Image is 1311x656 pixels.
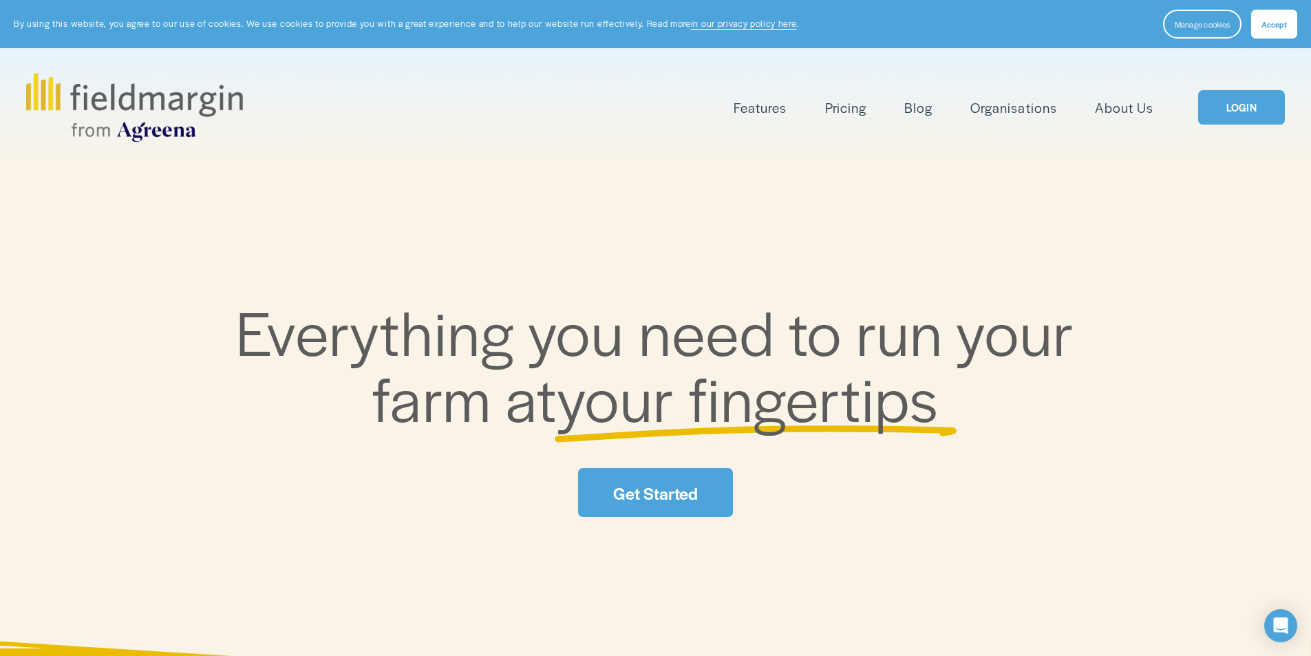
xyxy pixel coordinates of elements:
[26,73,242,142] img: fieldmargin.com
[904,96,932,119] a: Blog
[1251,10,1297,39] button: Accept
[1198,90,1285,125] a: LOGIN
[734,96,787,119] a: folder dropdown
[1175,19,1230,30] span: Manage cookies
[734,98,787,118] span: Features
[691,17,797,30] a: in our privacy policy here
[825,96,866,119] a: Pricing
[1261,19,1287,30] span: Accept
[578,468,732,517] a: Get Started
[557,354,939,440] span: your fingertips
[236,288,1089,440] span: Everything you need to run your farm at
[1163,10,1241,39] button: Manage cookies
[1095,96,1153,119] a: About Us
[1264,609,1297,642] div: Open Intercom Messenger
[14,17,799,30] p: By using this website, you agree to our use of cookies. We use cookies to provide you with a grea...
[970,96,1056,119] a: Organisations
